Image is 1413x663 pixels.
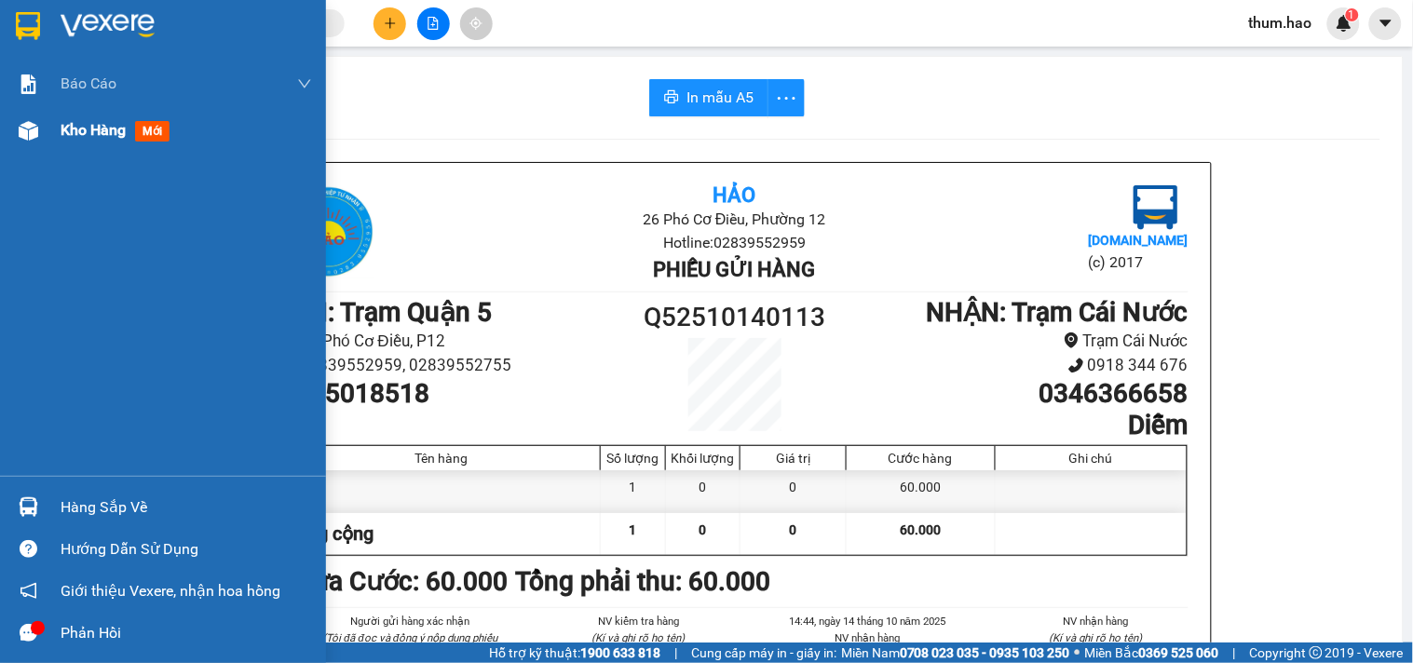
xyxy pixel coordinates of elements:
button: aim [460,7,493,40]
sup: 1 [1346,8,1359,21]
span: ⚪️ [1075,649,1080,656]
b: NHẬN : Trạm Cái Nước [927,297,1189,328]
div: Giá trị [745,451,841,466]
img: icon-new-feature [1336,15,1352,32]
div: Phản hồi [61,619,312,647]
span: mới [135,121,170,142]
strong: 0369 525 060 [1139,645,1219,660]
b: Phiếu gửi hàng [653,258,815,281]
img: warehouse-icon [19,121,38,141]
span: phone [1068,358,1084,373]
span: caret-down [1378,15,1394,32]
h1: 0365018518 [281,378,621,410]
span: Miền Bắc [1085,643,1219,663]
span: 1 [630,522,637,537]
b: GỬI : Trạm Quận 5 [281,297,493,328]
b: Tổng phải thu: 60.000 [516,566,771,597]
div: 60.000 [847,470,995,512]
span: notification [20,582,37,600]
h1: 0346366658 [848,378,1188,410]
img: solution-icon [19,74,38,94]
span: copyright [1310,646,1323,659]
span: 0 [790,522,797,537]
div: bao [283,470,602,512]
div: Cước hàng [851,451,989,466]
h1: Q52510140113 [621,297,849,338]
span: down [297,76,312,91]
li: NV nhận hàng [1004,613,1189,629]
span: environment [1064,332,1080,348]
div: Khối lượng [671,451,735,466]
span: 1 [1349,8,1355,21]
div: Hàng sắp về [61,494,312,521]
div: Ghi chú [1000,451,1182,466]
li: NV kiểm tra hàng [547,613,731,629]
button: more [768,79,805,116]
span: Hỗ trợ kỹ thuật: [489,643,660,663]
i: (Kí và ghi rõ họ tên) [1050,631,1143,644]
span: Cung cấp máy in - giấy in: [691,643,836,663]
strong: 1900 633 818 [580,645,660,660]
span: more [768,87,804,110]
li: Hotline: 02839552959 [432,231,1037,254]
b: [DOMAIN_NAME] [1088,233,1188,248]
span: Báo cáo [61,72,116,95]
span: Giới thiệu Vexere, nhận hoa hồng [61,579,280,602]
div: Số lượng [605,451,660,466]
span: Kho hàng [61,121,126,139]
li: 14:44, ngày 14 tháng 10 năm 2025 [776,613,960,629]
span: Miền Nam [841,643,1070,663]
img: logo-vxr [16,12,40,40]
span: In mẫu A5 [686,86,754,109]
span: file-add [427,17,440,30]
i: (Tôi đã đọc và đồng ý nộp dung phiếu gửi hàng) [322,631,497,661]
li: 26 Phó Cơ Điều, Phường 12 [432,208,1037,231]
button: plus [374,7,406,40]
b: Chưa Cước : 60.000 [281,566,509,597]
span: question-circle [20,540,37,558]
div: 0 [740,470,847,512]
button: printerIn mẫu A5 [649,79,768,116]
span: plus [384,17,397,30]
li: 0918 344 676 [848,353,1188,378]
span: | [674,643,677,663]
span: 0 [700,522,707,537]
li: 02839552959, 02839552755 [281,353,621,378]
div: Tên hàng [288,451,596,466]
li: Trạm Cái Nước [848,329,1188,354]
span: message [20,624,37,642]
li: 26 Phó Cơ Điều, P12 [281,329,621,354]
span: thum.hao [1234,11,1327,34]
li: Người gửi hàng xác nhận [319,613,503,629]
div: 0 [666,470,740,512]
span: | [1233,643,1236,663]
button: file-add [417,7,450,40]
button: caret-down [1369,7,1402,40]
span: 60.000 [900,522,941,537]
div: Hướng dẫn sử dụng [61,535,312,563]
span: aim [469,17,482,30]
b: Hảo [713,183,755,207]
img: logo.jpg [1134,185,1178,230]
img: logo.jpg [281,185,374,278]
i: (Kí và ghi rõ họ tên) [592,631,686,644]
li: (c) 2017 [1088,250,1188,274]
h1: Diễm [848,410,1188,441]
li: NV nhận hàng [776,629,960,646]
span: Tổng cộng [288,522,374,545]
span: printer [664,89,679,107]
div: 1 [601,470,666,512]
strong: 0708 023 035 - 0935 103 250 [900,645,1070,660]
img: warehouse-icon [19,497,38,517]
